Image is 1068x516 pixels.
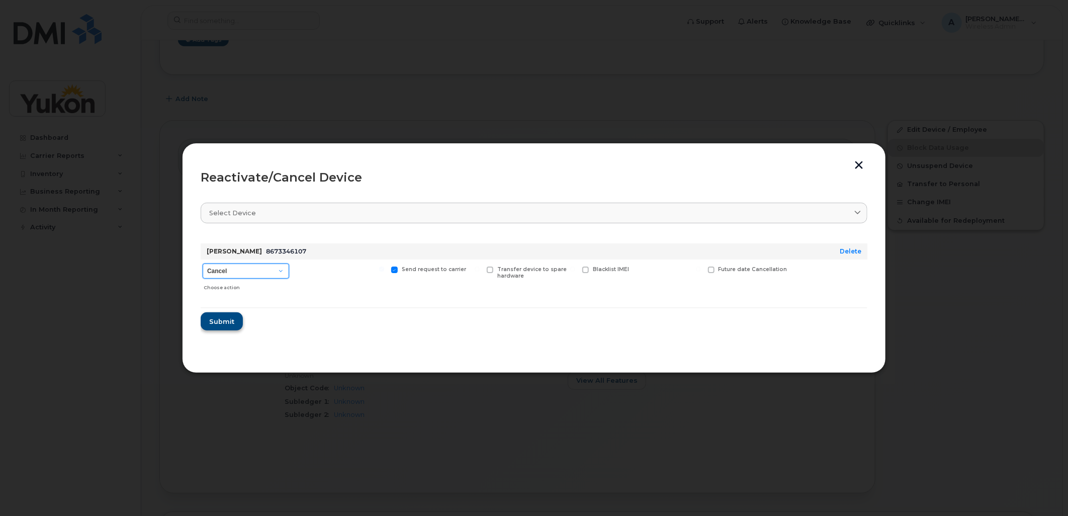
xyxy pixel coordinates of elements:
[402,266,466,273] span: Send request to carrier
[840,247,861,255] a: Delete
[475,267,480,272] input: Transfer device to spare hardware
[570,267,575,272] input: Blacklist IMEI
[207,247,262,255] strong: [PERSON_NAME]
[209,208,256,218] span: Select device
[201,312,243,330] button: Submit
[497,266,567,279] span: Transfer device to spare hardware
[266,247,306,255] span: 8673346107
[379,267,384,272] input: Send request to carrier
[209,317,234,326] span: Submit
[201,171,867,184] div: Reactivate/Cancel Device
[696,267,701,272] input: Future date Cancellation
[593,266,629,273] span: Blacklist IMEI
[204,280,289,292] div: Choose action
[719,266,787,273] span: Future date Cancellation
[201,203,867,223] a: Select device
